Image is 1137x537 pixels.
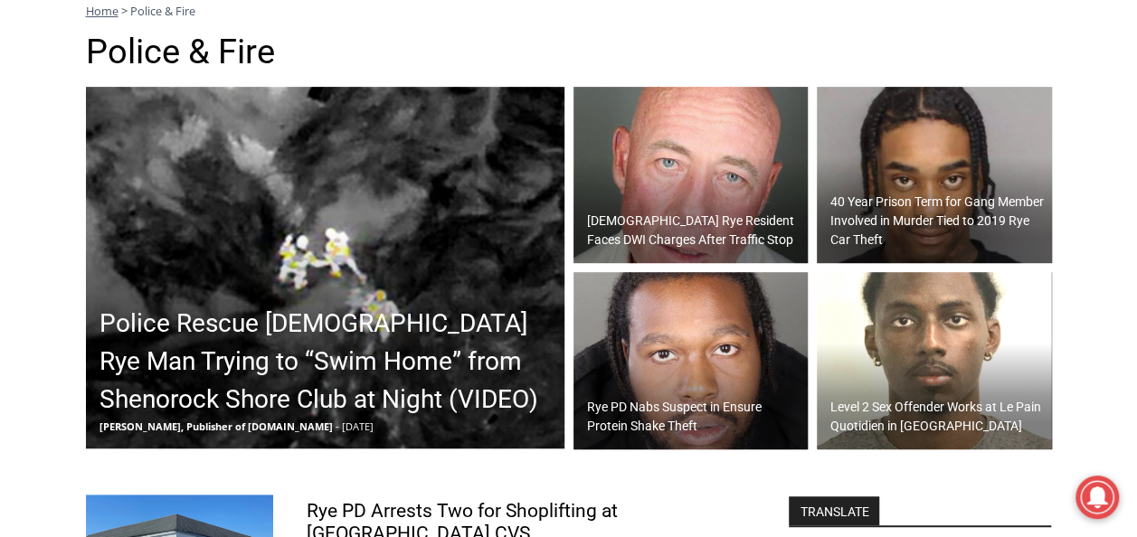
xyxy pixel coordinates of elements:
a: Rye PD Nabs Suspect in Ensure Protein Shake Theft [573,272,809,449]
a: Level 2 Sex Offender Works at Le Pain Quotidien in [GEOGRAPHIC_DATA] [817,272,1052,449]
img: (PHOTO: Rye PD arrested 56 year old Thomas M. Davitt III of Rye on a DWI charge on Friday, August... [573,87,809,264]
nav: Breadcrumbs [86,2,1052,20]
a: 40 Year Prison Term for Gang Member Involved in Murder Tied to 2019 Rye Car Theft [817,87,1052,264]
h2: [DEMOGRAPHIC_DATA] Rye Resident Faces DWI Charges After Traffic Stop [587,212,804,250]
span: [PERSON_NAME], Publisher of [DOMAIN_NAME] [99,419,333,433]
a: Home [86,3,118,19]
a: Police Rescue [DEMOGRAPHIC_DATA] Rye Man Trying to “Swim Home” from Shenorock Shore Club at Night... [86,87,564,448]
span: > [121,3,128,19]
img: (PHOTO: Joshua Gilbert, also known as “Lor Heavy,” 24, of Bridgeport, was sentenced to 40 years i... [817,87,1052,264]
span: [DATE] [342,419,374,433]
img: (PHOTO: Rye PD advised the community on Thursday, November 14, 2024 of a Level 2 Sex Offender, 29... [817,272,1052,449]
strong: TRANSLATE [789,496,879,525]
h2: Level 2 Sex Offender Works at Le Pain Quotidien in [GEOGRAPHIC_DATA] [830,398,1047,436]
h2: Rye PD Nabs Suspect in Ensure Protein Shake Theft [587,398,804,436]
h2: Police Rescue [DEMOGRAPHIC_DATA] Rye Man Trying to “Swim Home” from Shenorock Shore Club at Night... [99,305,560,419]
span: - [336,419,339,433]
a: [DEMOGRAPHIC_DATA] Rye Resident Faces DWI Charges After Traffic Stop [573,87,809,264]
span: Police & Fire [130,3,195,19]
h2: 40 Year Prison Term for Gang Member Involved in Murder Tied to 2019 Rye Car Theft [830,193,1047,250]
h1: Police & Fire [86,32,1052,73]
img: (PHOTO: Rye Police rescued 51 year old Rye resident Kenneth Niejadlik after he attempted to "swim... [86,87,564,448]
img: (PHOTO: Rye PD arrested Kazeem D. Walker, age 23, of Brooklyn, NY for larceny on August 20, 2025 ... [573,272,809,449]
